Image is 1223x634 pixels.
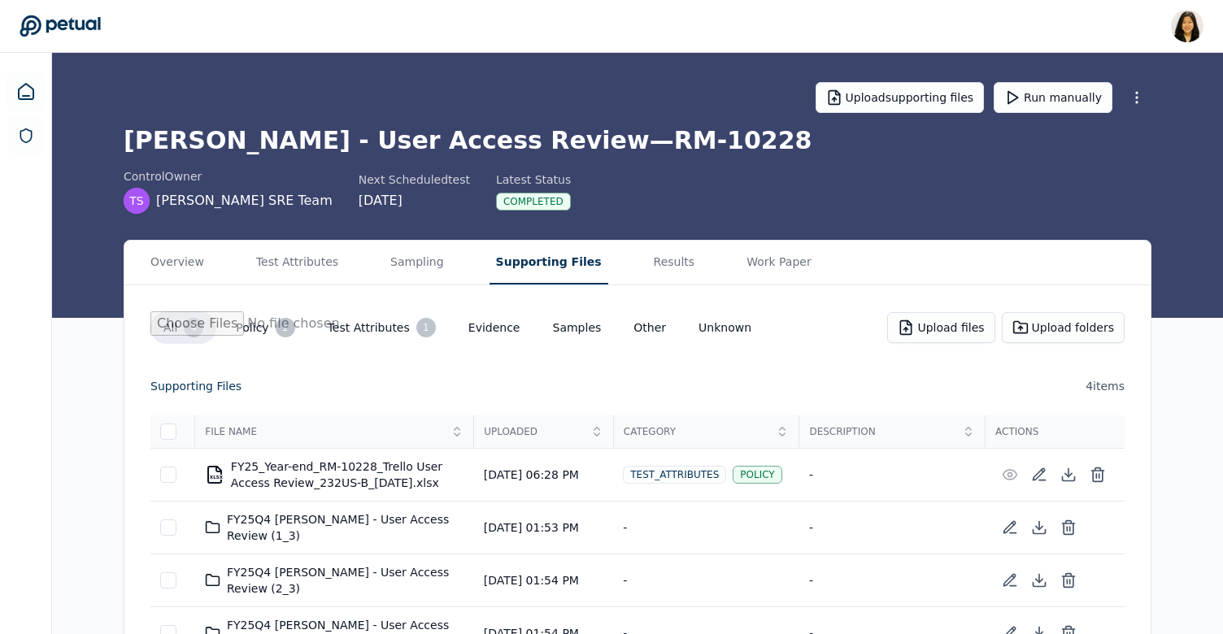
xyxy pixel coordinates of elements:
span: TS [129,193,143,209]
button: Supporting Files [490,241,608,284]
button: Edint Directory [995,566,1025,595]
button: Policy1 [223,311,307,344]
div: 1 [416,318,436,337]
button: Download File [1054,460,1083,489]
div: - [809,519,976,536]
div: - [623,519,790,536]
button: Delete File [1083,460,1112,489]
div: 4 items [1086,376,1125,396]
button: Other [620,313,679,342]
button: Add/Edit Description [1025,460,1054,489]
div: [DATE] [359,191,470,211]
button: Evidence [455,313,533,342]
button: Work Paper [740,241,818,284]
span: Description [809,425,957,438]
button: Edint Directory [995,513,1025,542]
span: File Name [205,425,446,438]
button: More Options [1122,83,1151,112]
td: [DATE] 01:53 PM [474,502,613,554]
button: Upload files [887,312,995,343]
button: Upload folders [1002,312,1125,343]
div: XLSXbabababa [210,475,223,480]
button: Overview [144,241,211,284]
span: Actions [995,425,1115,438]
button: Preview File (hover for quick preview, click for full view) [995,460,1025,489]
button: Run manually [994,82,1112,113]
h1: [PERSON_NAME] - User Access Review — RM-10228 [124,126,1151,155]
button: Sampling [384,241,450,284]
button: Results [647,241,702,284]
div: supporting files [150,376,242,396]
button: Test Attributes1 [315,311,449,344]
div: FY25Q4 [PERSON_NAME] - User Access Review (2_3) [205,564,464,597]
div: - [623,572,790,588]
button: Download Directory [1025,566,1054,595]
div: Completed [496,193,571,211]
button: Download Directory [1025,513,1054,542]
div: test_attributes [623,466,726,484]
div: 1 [276,318,295,337]
a: Go to Dashboard [20,15,101,37]
span: [PERSON_NAME] SRE Team [156,191,333,211]
div: Latest Status [496,172,571,188]
button: Test Attributes [250,241,345,284]
div: FY25_Year-end_RM-10228_Trello User Access Review_232US-B_[DATE].xlsx [205,458,464,491]
button: Uploadsupporting files [816,82,985,113]
div: - [809,572,976,588]
td: [DATE] 06:28 PM [474,449,613,502]
img: Renee Park [1171,10,1203,42]
div: Next Scheduled test [359,172,470,188]
button: Unknown [685,313,764,342]
button: Samples [540,313,615,342]
a: SOC 1 Reports [8,118,44,154]
span: Uploaded [484,425,585,438]
div: policy [733,466,781,484]
div: control Owner [124,168,333,185]
div: FY25Q4 [PERSON_NAME] - User Access Review (1_3) [205,511,464,544]
td: [DATE] 01:54 PM [474,554,613,607]
button: Delete Directory [1054,513,1083,542]
div: - [809,467,976,483]
span: Category [624,425,772,438]
button: Delete Directory [1054,566,1083,595]
a: Dashboard [7,72,46,111]
div: 4 [184,318,203,337]
button: All4 [150,311,216,344]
